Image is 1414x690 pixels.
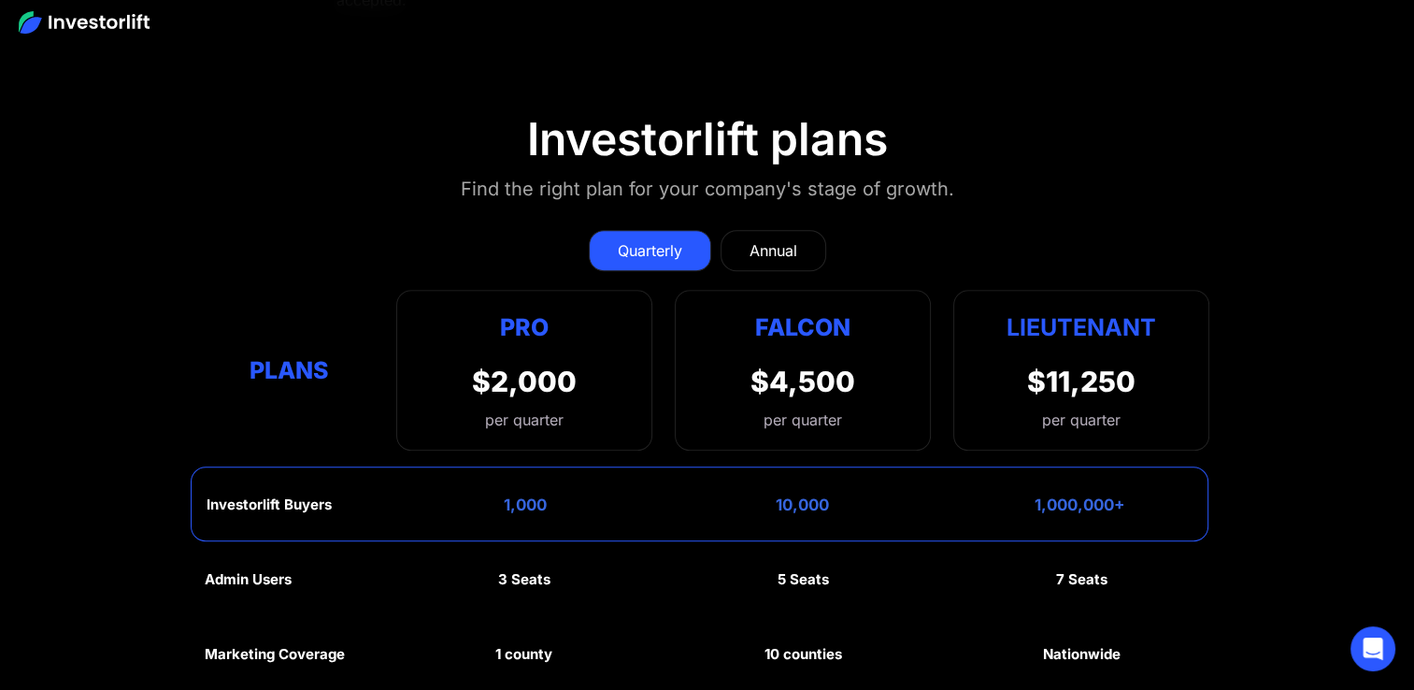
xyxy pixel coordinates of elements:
[205,352,374,388] div: Plans
[750,365,855,398] div: $4,500
[1027,365,1135,398] div: $11,250
[618,239,682,262] div: Quarterly
[472,409,577,431] div: per quarter
[527,112,888,166] div: Investorlift plans
[495,646,552,663] div: 1 county
[205,571,292,588] div: Admin Users
[461,174,954,204] div: Find the right plan for your company's stage of growth.
[472,309,577,346] div: Pro
[1055,571,1107,588] div: 7 Seats
[1042,409,1121,431] div: per quarter
[472,365,577,398] div: $2,000
[764,646,841,663] div: 10 counties
[207,496,332,513] div: Investorlift Buyers
[777,571,828,588] div: 5 Seats
[776,496,829,514] div: 10,000
[1035,496,1125,514] div: 1,000,000+
[498,571,550,588] div: 3 Seats
[1007,313,1156,341] strong: Lieutenant
[750,239,797,262] div: Annual
[764,409,842,431] div: per quarter
[504,496,547,514] div: 1,000
[1042,646,1120,663] div: Nationwide
[755,309,850,346] div: Falcon
[205,646,345,663] div: Marketing Coverage
[1350,626,1395,671] div: Open Intercom Messenger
